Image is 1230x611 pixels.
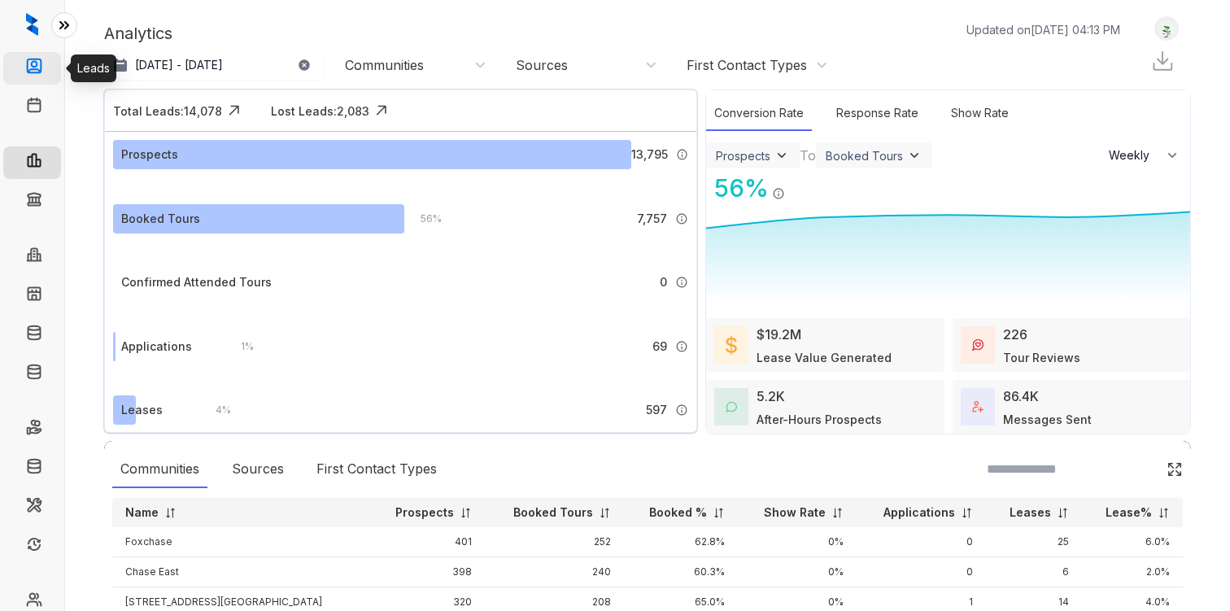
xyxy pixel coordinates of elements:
[631,146,668,164] span: 13,795
[738,527,857,557] td: 0%
[485,527,623,557] td: 252
[222,98,246,123] img: Click Icon
[271,103,369,120] div: Lost Leads: 2,083
[826,149,903,163] div: Booked Tours
[716,149,770,163] div: Prospects
[652,338,667,356] span: 69
[404,210,442,228] div: 56 %
[831,507,844,519] img: sorting
[135,57,223,73] p: [DATE] - [DATE]
[1155,20,1178,37] img: UserAvatar
[828,96,927,131] div: Response Rate
[3,146,61,179] li: Leasing
[460,507,472,519] img: sorting
[757,386,785,406] div: 5.2K
[308,451,445,488] div: First Contact Types
[774,147,790,164] img: ViewFilterArrow
[1082,557,1183,587] td: 2.0%
[738,557,857,587] td: 0%
[675,340,688,353] img: Info
[706,170,769,207] div: 56 %
[1150,49,1175,73] img: Download
[395,504,454,521] p: Prospects
[224,451,292,488] div: Sources
[675,212,688,225] img: Info
[1057,507,1069,519] img: sorting
[706,96,812,131] div: Conversion Rate
[3,241,61,273] li: Communities
[675,404,688,417] img: Info
[26,13,38,36] img: logo
[660,273,667,291] span: 0
[369,98,394,123] img: Click Icon
[637,210,667,228] span: 7,757
[3,413,61,446] li: Rent Collections
[1106,504,1152,521] p: Lease%
[3,52,61,85] li: Leads
[121,210,200,228] div: Booked Tours
[726,401,737,413] img: AfterHoursConversations
[516,56,568,74] div: Sources
[624,527,738,557] td: 62.8%
[121,338,192,356] div: Applications
[3,280,61,312] li: Units
[345,56,424,74] div: Communities
[883,504,955,521] p: Applications
[112,451,207,488] div: Communities
[1167,461,1183,478] img: Click Icon
[485,557,623,587] td: 240
[3,319,61,351] li: Knowledge
[3,185,61,218] li: Collections
[986,527,1082,557] td: 25
[121,146,178,164] div: Prospects
[676,148,689,161] img: Info
[972,339,984,351] img: TourReviews
[906,147,922,164] img: ViewFilterArrow
[961,507,973,519] img: sorting
[1003,411,1092,428] div: Messages Sent
[764,504,826,521] p: Show Rate
[513,504,593,521] p: Booked Tours
[675,276,688,289] img: Info
[113,103,222,120] div: Total Leads: 14,078
[164,507,177,519] img: sorting
[1158,507,1170,519] img: sorting
[800,146,816,165] div: To
[646,401,667,419] span: 597
[1003,349,1080,366] div: Tour Reviews
[1132,462,1146,476] img: SearchIcon
[757,325,801,344] div: $19.2M
[1003,325,1027,344] div: 226
[943,96,1017,131] div: Show Rate
[772,187,785,200] img: Info
[687,56,807,74] div: First Contact Types
[757,349,892,366] div: Lease Value Generated
[649,504,707,521] p: Booked %
[857,557,986,587] td: 0
[1010,504,1051,521] p: Leases
[112,557,370,587] td: Chase East
[713,507,725,519] img: sorting
[125,504,159,521] p: Name
[225,338,254,356] div: 1 %
[3,530,61,563] li: Renewals
[972,401,984,412] img: TotalFum
[1099,141,1190,170] button: Weekly
[121,273,272,291] div: Confirmed Attended Tours
[624,557,738,587] td: 60.3%
[112,527,370,557] td: Foxchase
[857,527,986,557] td: 0
[599,507,611,519] img: sorting
[1109,147,1158,164] span: Weekly
[966,21,1120,38] p: Updated on [DATE] 04:13 PM
[370,557,485,587] td: 398
[3,91,61,124] li: Calendar
[3,452,61,485] li: Move Outs
[1082,527,1183,557] td: 6.0%
[757,411,882,428] div: After-Hours Prospects
[785,172,809,197] img: Click Icon
[370,527,485,557] td: 401
[986,557,1082,587] td: 6
[3,491,61,524] li: Maintenance
[104,50,324,80] button: [DATE] - [DATE]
